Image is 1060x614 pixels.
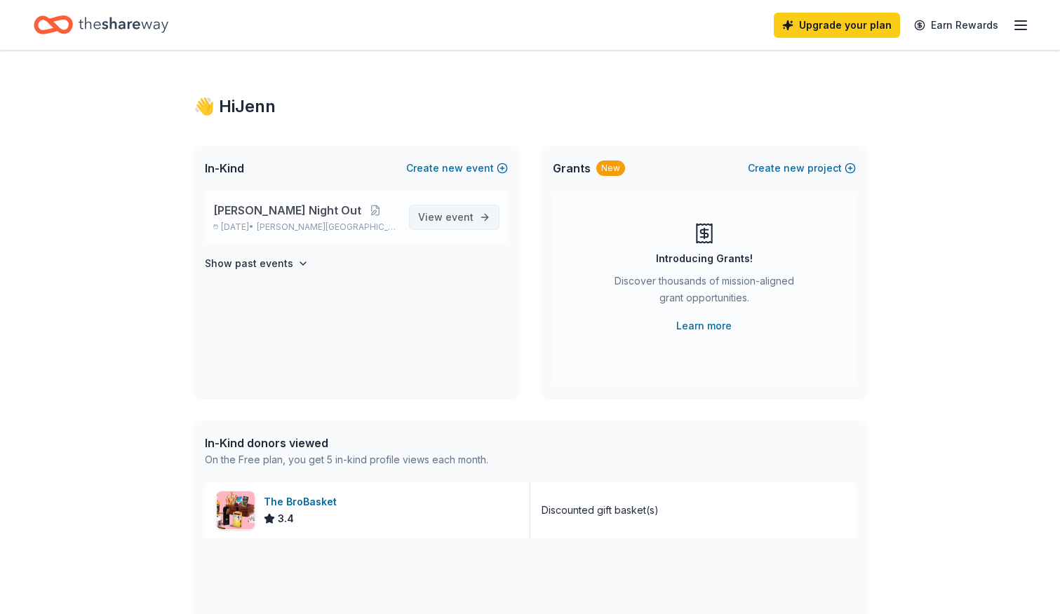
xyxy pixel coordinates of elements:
div: Introducing Grants! [656,250,753,267]
div: In-Kind donors viewed [205,435,488,451]
a: Learn more [676,318,732,334]
span: new [784,160,805,177]
div: Discover thousands of mission-aligned grant opportunities. [609,273,800,312]
p: [DATE] • [213,221,398,233]
span: Grants [553,160,591,177]
span: In-Kind [205,160,244,177]
span: View [418,209,474,226]
h4: Show past events [205,255,293,272]
a: Upgrade your plan [774,13,900,38]
button: Show past events [205,255,309,272]
div: The BroBasket [264,493,342,510]
span: [PERSON_NAME] Night Out [213,202,361,219]
span: [PERSON_NAME][GEOGRAPHIC_DATA], [GEOGRAPHIC_DATA] [257,221,397,233]
div: Discounted gift basket(s) [542,502,659,519]
button: Createnewevent [406,160,508,177]
span: new [442,160,463,177]
span: event [445,211,474,223]
div: On the Free plan, you get 5 in-kind profile views each month. [205,451,488,468]
a: Earn Rewards [906,13,1007,38]
div: New [596,161,625,176]
div: 👋 Hi Jenn [194,95,867,118]
span: 3.4 [278,510,294,527]
a: Home [34,8,168,41]
img: Image for The BroBasket [217,491,255,529]
button: Createnewproject [748,160,856,177]
a: View event [409,205,499,230]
